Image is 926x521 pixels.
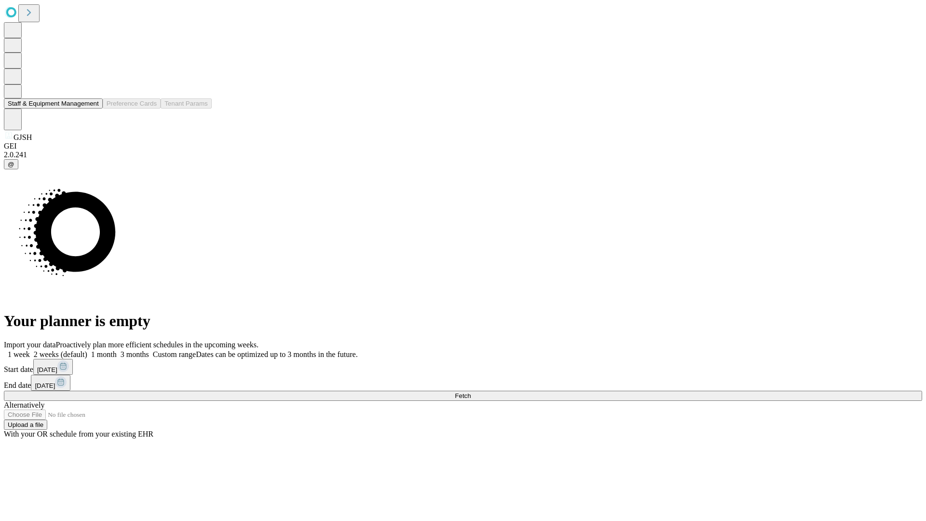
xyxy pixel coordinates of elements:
span: 3 months [121,350,149,358]
span: Custom range [153,350,196,358]
span: Import your data [4,341,56,349]
div: GEI [4,142,922,151]
div: Start date [4,359,922,375]
span: @ [8,161,14,168]
button: [DATE] [33,359,73,375]
span: 1 week [8,350,30,358]
span: With your OR schedule from your existing EHR [4,430,153,438]
span: GJSH [14,133,32,141]
button: Upload a file [4,420,47,430]
span: 1 month [91,350,117,358]
span: 2 weeks (default) [34,350,87,358]
div: End date [4,375,922,391]
span: Dates can be optimized up to 3 months in the future. [196,350,357,358]
span: Fetch [455,392,471,399]
button: Staff & Equipment Management [4,98,103,109]
button: @ [4,159,18,169]
div: 2.0.241 [4,151,922,159]
button: Tenant Params [161,98,212,109]
span: Proactively plan more efficient schedules in the upcoming weeks. [56,341,259,349]
button: Fetch [4,391,922,401]
h1: Your planner is empty [4,312,922,330]
button: [DATE] [31,375,70,391]
span: Alternatively [4,401,44,409]
span: [DATE] [35,382,55,389]
button: Preference Cards [103,98,161,109]
span: [DATE] [37,366,57,373]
